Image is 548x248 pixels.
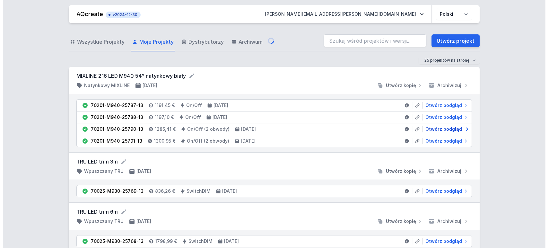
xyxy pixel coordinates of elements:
h4: Wpuszczany TRU [81,168,121,174]
h4: [DATE] [134,218,148,225]
button: Utwórz kopię [371,168,423,174]
h4: On/Off (2 obwody) [184,126,227,132]
span: Otwórz podgląd [422,126,459,132]
a: Otwórz podgląd [420,114,466,120]
h4: 1197,10 € [152,114,171,120]
a: Otwórz podgląd [420,188,466,194]
h4: SwitchDIM [186,238,210,244]
div: 70025-M930-25768-13 [88,238,141,244]
span: Wszystkie Projekty [74,38,122,46]
button: Archiwizuj [423,168,469,174]
h4: SwitchDIM [184,188,208,194]
div: 70201-M940-25791-13 [88,138,139,144]
span: Moje Projekty [136,38,171,46]
span: Archiwizuj [434,218,458,225]
div: 70201-M940-25788-13 [88,114,140,120]
span: Otwórz podgląd [422,114,459,120]
button: Edytuj nazwę projektu [117,158,124,165]
h4: [DATE] [140,82,154,89]
span: Utwórz kopię [383,168,413,174]
h4: [DATE] [210,114,224,120]
h4: 836,26 € [152,188,172,194]
h4: 1191,45 € [152,102,172,109]
form: TRU LED trim 6m [74,208,469,216]
a: Otwórz podgląd [420,102,466,109]
span: Otwórz podgląd [422,188,459,194]
button: Utwórz kopię [371,82,423,89]
span: Dystrybutorzy [186,38,221,46]
h4: Natynkowy MIXLINE [81,82,127,89]
button: v2024-12-30 [103,10,138,18]
span: Otwórz podgląd [422,238,459,244]
div: 70201-M940-25790-13 [88,126,140,132]
span: Archiwum [236,38,260,46]
h4: [DATE] [221,238,236,244]
a: Otwórz podgląd [420,138,466,144]
h4: On/Off (2 obwody) [184,138,226,144]
a: Wszystkie Projekty [66,33,123,51]
h4: Wpuszczany TRU [81,218,121,225]
a: Archiwum [227,33,261,51]
span: Otwórz podgląd [422,102,459,109]
div: 70025-M930-25769-13 [88,188,141,194]
div: 70201-M940-25787-13 [88,102,140,109]
a: Dystrybutorzy [177,33,222,51]
h4: 1285,41 € [152,126,173,132]
span: Archiwizuj [434,168,458,174]
a: Moje Projekty [128,33,172,51]
span: Archiwizuj [434,82,458,89]
span: Utwórz kopię [383,82,413,89]
form: TRU LED trim 3m [74,158,469,165]
h4: On/Off [182,114,198,120]
h4: On/Off [183,102,199,109]
button: Edytuj nazwę projektu [186,73,192,79]
span: Utwórz kopię [383,218,413,225]
button: [PERSON_NAME][EMAIL_ADDRESS][PERSON_NAME][DOMAIN_NAME] [257,8,426,20]
button: Archiwizuj [423,82,469,89]
a: AQcreate [74,11,100,17]
form: MIXLINE 216 LED M940 54° natynkowy biały [74,72,469,80]
button: Edytuj nazwę projektu [117,208,124,215]
h4: 1798,99 € [152,238,174,244]
h4: [DATE] [219,188,234,194]
input: Szukaj wśród projektów i wersji... [321,34,423,47]
span: Otwórz podgląd [422,138,459,144]
h4: [DATE] [238,126,253,132]
select: Wybierz język [433,8,469,20]
button: Archiwizuj [423,218,469,225]
h4: 1300,95 € [151,138,172,144]
a: Otwórz podgląd [420,126,466,132]
span: v2024-12-30 [106,12,135,17]
h4: [DATE] [211,102,225,109]
h4: [DATE] [134,168,148,174]
a: Utwórz projekt [429,34,477,47]
a: Otwórz podgląd [420,238,466,244]
h4: [DATE] [238,138,253,144]
button: Utwórz kopię [371,218,423,225]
